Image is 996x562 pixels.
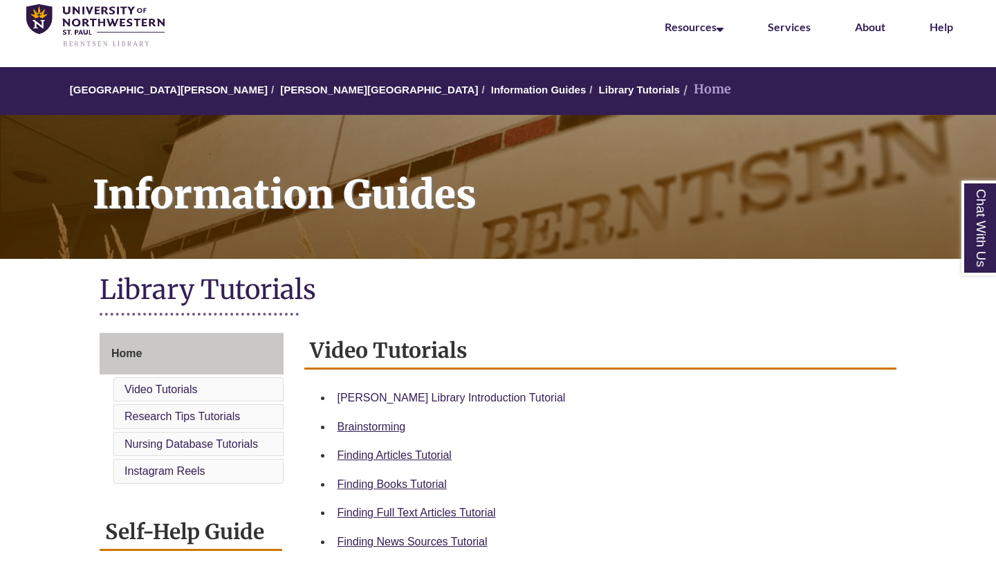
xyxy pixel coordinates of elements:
[124,438,258,450] a: Nursing Database Tutorials
[665,20,723,33] a: Resources
[768,20,811,33] a: Services
[338,392,566,404] a: [PERSON_NAME] Library Introduction Tutorial
[100,333,284,487] div: Guide Page Menu
[338,421,406,433] a: Brainstorming
[100,514,282,551] h2: Self-Help Guide
[491,84,587,96] a: Information Guides
[338,478,447,490] a: Finding Books Tutorial
[111,347,142,359] span: Home
[100,333,284,374] a: Home
[680,80,731,100] li: Home
[855,20,885,33] a: About
[338,449,452,461] a: Finding Articles Tutorial
[338,536,488,547] a: Finding News Sources Tutorial
[70,84,268,96] a: [GEOGRAPHIC_DATA][PERSON_NAME]
[599,84,680,96] a: Library Tutorials
[304,333,897,370] h2: Video Tutorials
[124,465,205,477] a: Instagram Reels
[124,383,198,395] a: Video Tutorials
[100,273,896,309] h1: Library Tutorials
[338,507,496,518] a: Finding Full Text Articles Tutorial
[124,410,240,422] a: Research Tips Tutorials
[930,20,953,33] a: Help
[280,84,478,96] a: [PERSON_NAME][GEOGRAPHIC_DATA]
[77,115,996,241] h1: Information Guides
[26,4,165,48] img: UNWSP Library Logo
